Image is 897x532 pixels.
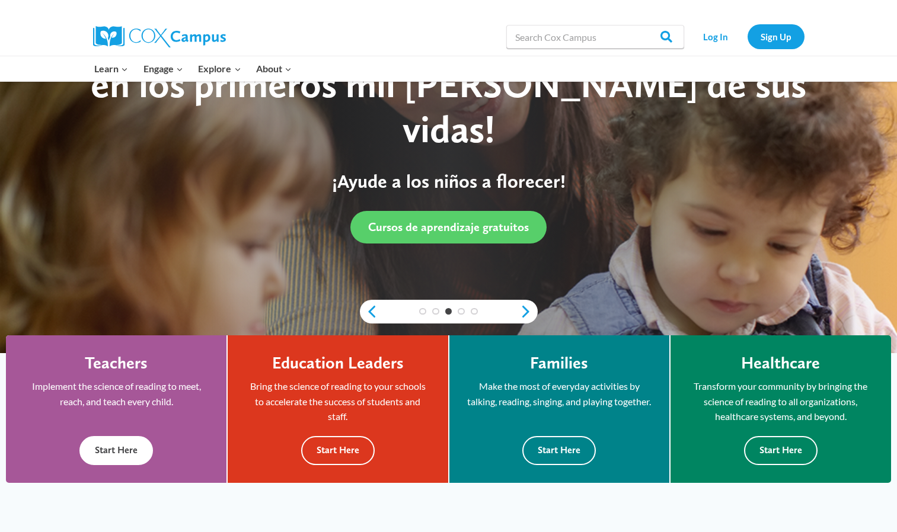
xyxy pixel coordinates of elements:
a: 2 [432,308,439,315]
p: Transform your community by bringing the science of reading to all organizations, healthcare syst... [688,379,873,424]
button: Start Here [744,436,818,465]
a: Teachers Implement the science of reading to meet, reach, and teach every child. Start Here [6,335,226,483]
a: Log In [690,24,742,49]
a: Sign Up [748,24,805,49]
button: Child menu of Learn [87,56,136,81]
p: Make the most of everyday activities by talking, reading, singing, and playing together. [467,379,652,409]
button: Child menu of Explore [191,56,249,81]
h4: Families [530,353,588,373]
a: 5 [471,308,478,315]
p: Bring the science of reading to your schools to accelerate the success of students and staff. [245,379,430,424]
a: Healthcare Transform your community by bringing the science of reading to all organizations, heal... [671,335,891,483]
button: Start Here [522,436,596,465]
a: 3 [445,308,452,315]
a: Education Leaders Bring the science of reading to your schools to accelerate the success of stude... [228,335,448,483]
a: Cursos de aprendizaje gratuitos [350,211,547,243]
p: Implement the science of reading to meet, reach, and teach every child. [24,379,209,409]
a: 1 [419,308,426,315]
img: Cox Campus [93,26,226,47]
nav: Secondary Navigation [690,24,805,49]
h4: Healthcare [741,353,820,373]
input: Search Cox Campus [506,25,684,49]
h4: Teachers [85,353,148,373]
a: Families Make the most of everyday activities by talking, reading, singing, and playing together.... [449,335,669,483]
p: ¡Ayude a los niños a florecer! [78,170,819,193]
a: previous [360,305,378,319]
nav: Primary Navigation [87,56,299,81]
button: Child menu of Engage [136,56,191,81]
div: ¡Haz una diferencia en el futuro de los niños en los primeros mil [PERSON_NAME] de sus vidas! [78,16,819,152]
div: content slider buttons [360,300,538,323]
button: Start Here [79,436,153,465]
a: next [520,305,538,319]
button: Start Here [301,436,375,465]
button: Child menu of About [248,56,299,81]
a: 4 [458,308,465,315]
span: Cursos de aprendizaje gratuitos [368,220,529,234]
h4: Education Leaders [272,353,404,373]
